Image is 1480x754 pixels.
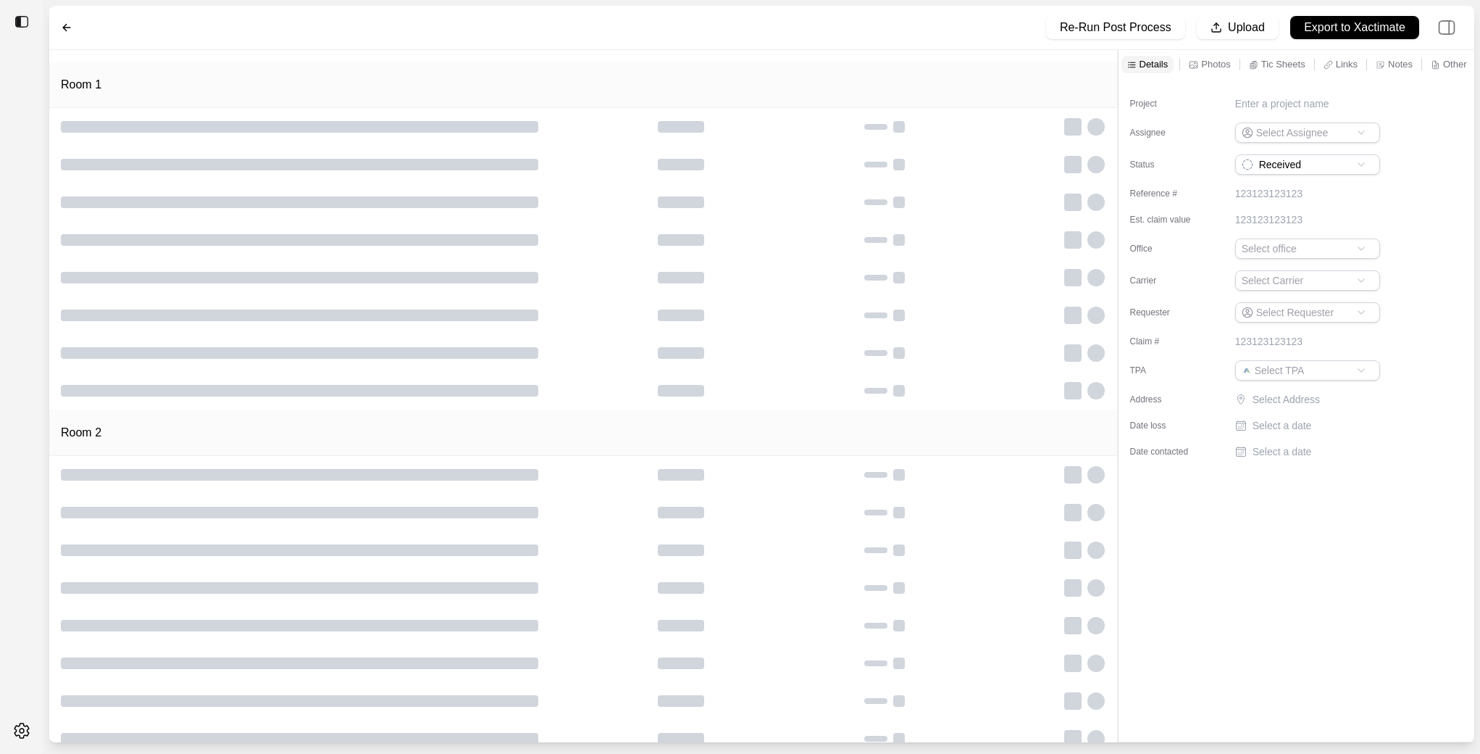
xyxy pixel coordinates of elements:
[1253,444,1312,459] p: Select a date
[1130,336,1203,347] label: Claim #
[1235,334,1303,349] p: 123123123123
[1201,58,1230,70] p: Photos
[1130,446,1203,457] label: Date contacted
[1235,186,1303,201] p: 123123123123
[1140,58,1168,70] p: Details
[1130,420,1203,431] label: Date loss
[1235,96,1329,111] p: Enter a project name
[1130,127,1203,138] label: Assignee
[1130,394,1203,405] label: Address
[1130,188,1203,199] label: Reference #
[1130,214,1203,225] label: Est. claim value
[1197,16,1279,39] button: Upload
[1130,365,1203,376] label: TPA
[1228,20,1265,36] p: Upload
[1130,98,1203,109] label: Project
[1388,58,1413,70] p: Notes
[1253,418,1312,433] p: Select a date
[61,76,101,94] h1: Room 1
[1130,243,1203,254] label: Office
[1336,58,1358,70] p: Links
[1431,12,1463,43] img: right-panel.svg
[14,14,29,29] img: toggle sidebar
[61,424,101,442] h1: Room 2
[1253,392,1383,407] p: Select Address
[1046,16,1185,39] button: Re-Run Post Process
[1060,20,1171,36] p: Re-Run Post Process
[1304,20,1405,36] p: Export to Xactimate
[1443,58,1467,70] p: Other
[1130,307,1203,318] label: Requester
[1261,58,1305,70] p: Tic Sheets
[1130,275,1203,286] label: Carrier
[1235,212,1303,227] p: 123123123123
[1130,159,1203,170] label: Status
[1290,16,1419,39] button: Export to Xactimate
